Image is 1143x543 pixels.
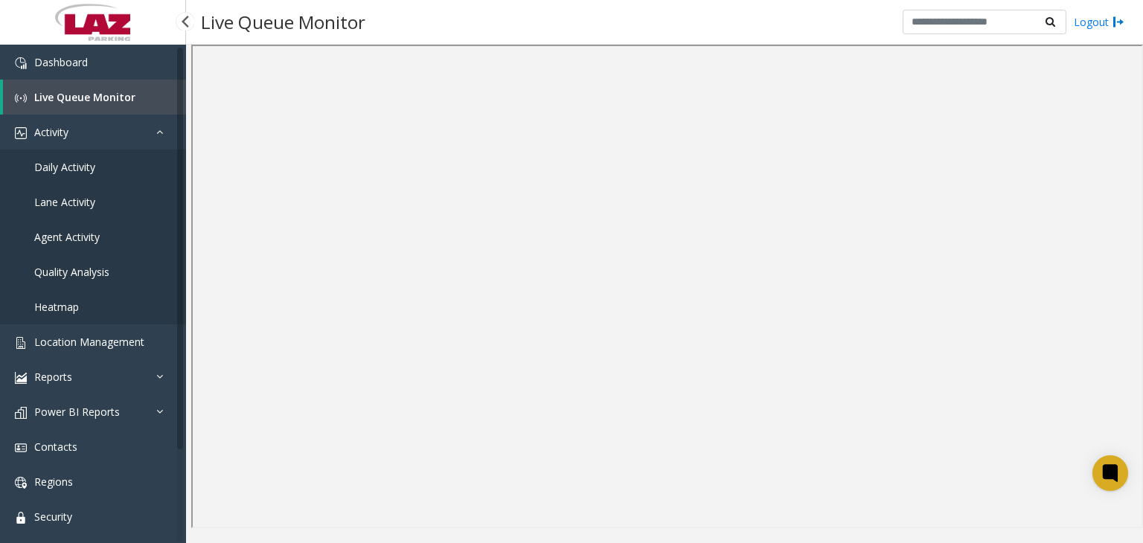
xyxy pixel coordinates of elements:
img: 'icon' [15,477,27,489]
span: Live Queue Monitor [34,90,135,104]
img: 'icon' [15,512,27,524]
span: Lane Activity [34,195,95,209]
span: Heatmap [34,300,79,314]
img: 'icon' [15,127,27,139]
img: 'icon' [15,57,27,69]
span: Reports [34,370,72,384]
span: Security [34,510,72,524]
span: Regions [34,475,73,489]
img: 'icon' [15,442,27,454]
span: Activity [34,125,68,139]
img: 'icon' [15,337,27,349]
span: Daily Activity [34,160,95,174]
img: logout [1112,14,1124,30]
span: Contacts [34,440,77,454]
img: 'icon' [15,92,27,104]
span: Quality Analysis [34,265,109,279]
img: 'icon' [15,372,27,384]
span: Agent Activity [34,230,100,244]
a: Live Queue Monitor [3,80,186,115]
h3: Live Queue Monitor [193,4,373,40]
img: 'icon' [15,407,27,419]
a: Logout [1074,14,1124,30]
span: Power BI Reports [34,405,120,419]
span: Dashboard [34,55,88,69]
span: Location Management [34,335,144,349]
